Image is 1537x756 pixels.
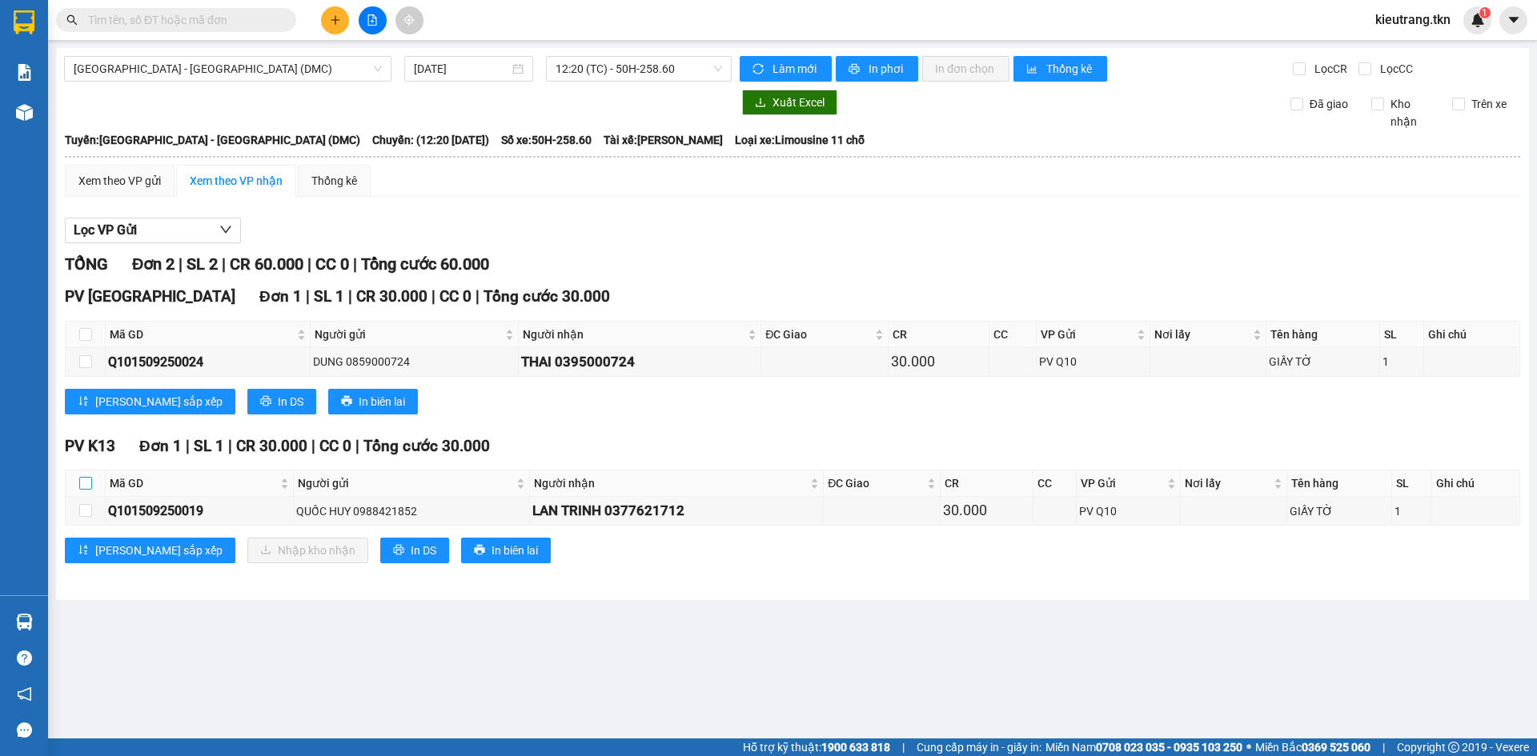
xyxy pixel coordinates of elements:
span: | [353,254,357,274]
span: Người gửi [298,474,513,492]
div: 1 [1382,353,1421,370]
span: VP Gửi [1041,326,1134,343]
span: Miền Bắc [1255,738,1370,756]
span: | [186,437,190,455]
span: Thống kê [1046,60,1094,78]
button: In đơn chọn [922,56,1009,82]
span: CR 30.000 [356,287,427,306]
span: Người nhận [523,326,744,343]
img: icon-new-feature [1471,13,1485,27]
span: kieutrang.tkn [1362,10,1463,30]
span: CC 0 [319,437,351,455]
span: question-circle [17,650,32,666]
span: ⚪️ [1246,744,1251,750]
span: caret-down [1507,13,1521,27]
span: Kho nhận [1384,95,1440,130]
span: | [1382,738,1385,756]
span: | [306,287,310,306]
span: Xuất Excel [773,94,825,111]
div: 1 [1395,502,1429,520]
button: printerIn phơi [836,56,918,82]
span: | [228,437,232,455]
div: 30.000 [891,350,986,373]
button: downloadXuất Excel [742,90,837,115]
span: message [17,722,32,738]
div: Q101509250024 [108,352,307,372]
sup: 1 [1479,7,1491,18]
th: SL [1392,470,1432,497]
span: CC 0 [315,254,349,274]
span: In phơi [869,60,905,78]
span: down [219,223,232,236]
div: PV Q10 [1039,353,1147,370]
span: 12:20 (TC) - 50H-258.60 [556,57,722,81]
th: Tên hàng [1266,322,1380,348]
span: sort-ascending [78,395,89,408]
span: CR 30.000 [236,437,307,455]
button: downloadNhập kho nhận [247,538,368,563]
button: printerIn DS [247,389,316,414]
strong: 0369 525 060 [1302,741,1370,754]
th: Tên hàng [1287,470,1392,497]
span: Đơn 1 [259,287,302,306]
span: Chuyến: (12:20 [DATE]) [372,131,489,149]
span: copyright [1448,742,1459,753]
span: | [476,287,480,306]
button: printerIn biên lai [328,389,418,414]
button: aim [395,6,423,34]
span: printer [260,395,271,408]
div: LAN TRINH 0377621712 [532,500,821,522]
img: logo.jpg [20,20,100,100]
span: sort-ascending [78,544,89,557]
img: logo-vxr [14,10,34,34]
span: Người gửi [315,326,502,343]
span: printer [341,395,352,408]
button: sort-ascending[PERSON_NAME] sắp xếp [65,389,235,414]
span: In biên lai [359,393,405,410]
span: Nơi lấy [1185,474,1270,492]
img: warehouse-icon [16,614,33,630]
span: | [307,254,311,274]
button: Lọc VP Gửi [65,218,241,243]
span: Lọc CC [1374,60,1415,78]
button: printerIn biên lai [461,538,551,563]
span: plus [330,14,341,26]
span: file-add [367,14,378,26]
th: Ghi chú [1432,470,1520,497]
div: Xem theo VP gửi [78,172,161,190]
span: VP Gửi [1081,474,1165,492]
div: PV Q10 [1079,502,1178,520]
span: Người nhận [534,474,808,492]
span: Mã GD [110,474,277,492]
span: Tài xế: [PERSON_NAME] [604,131,723,149]
div: Thống kê [311,172,357,190]
td: Q101509250019 [106,497,294,525]
span: In DS [278,393,303,410]
td: PV Q10 [1037,348,1150,376]
input: 15/09/2025 [414,60,509,78]
b: Tuyến: [GEOGRAPHIC_DATA] - [GEOGRAPHIC_DATA] (DMC) [65,134,360,146]
span: SL 2 [187,254,218,274]
strong: 0708 023 035 - 0935 103 250 [1096,741,1242,754]
span: In DS [411,542,436,559]
button: plus [321,6,349,34]
span: [PERSON_NAME] sắp xếp [95,393,223,410]
span: In biên lai [492,542,538,559]
div: Xem theo VP nhận [190,172,283,190]
button: caret-down [1499,6,1527,34]
div: THAI 0395000724 [521,351,758,373]
span: | [222,254,226,274]
th: SL [1380,322,1424,348]
span: bar-chart [1026,63,1040,76]
span: Nơi lấy [1154,326,1249,343]
span: | [431,287,435,306]
span: | [311,437,315,455]
th: Ghi chú [1424,322,1520,348]
button: sort-ascending[PERSON_NAME] sắp xếp [65,538,235,563]
li: [STREET_ADDRESS][PERSON_NAME]. [GEOGRAPHIC_DATA], Tỉnh [GEOGRAPHIC_DATA] [150,39,669,59]
b: GỬI : PV K13 [20,116,146,142]
span: TỔNG [65,254,108,274]
th: CC [1033,470,1077,497]
span: notification [17,686,32,702]
img: solution-icon [16,64,33,81]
